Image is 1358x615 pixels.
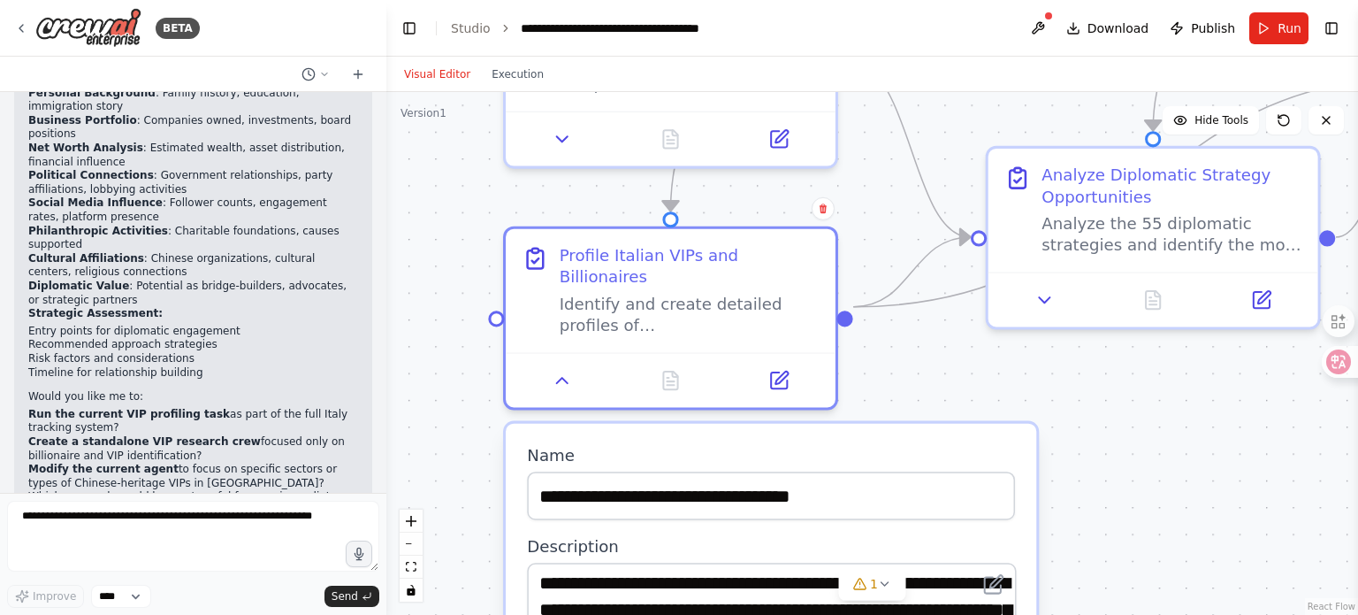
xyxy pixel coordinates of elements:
button: Open in side panel [733,365,825,396]
g: Edge from 40f4b0cb-99a3-4722-98c5-bafcd6ba407b to b560fc18-5834-4255-a6d4-07682ad8ebd9 [853,52,970,250]
strong: Philanthropic Activities [28,225,168,237]
li: focused only on billionaire and VIP identification? [28,435,358,463]
li: : Follower counts, engagement rates, platform presence [28,196,358,224]
button: Open in editor [978,568,1010,600]
button: Execution [481,64,554,85]
button: Switch to previous chat [294,64,337,85]
label: Description [527,536,1015,557]
li: : Companies owned, investments, board positions [28,114,358,142]
p: Which approach would be most useful for your immediate needs? [28,490,358,518]
button: fit view [400,556,423,579]
button: Click to speak your automation idea [346,541,372,567]
strong: Business Portfolio [28,114,137,127]
button: Hide Tools [1163,106,1259,135]
span: Hide Tools [1194,113,1248,127]
span: Download [1087,19,1149,37]
button: toggle interactivity [400,579,423,602]
g: Edge from 64b48f2f-723b-4357-bd31-eee8455e4651 to b560fc18-5834-4255-a6d4-07682ad8ebd9 [853,224,970,320]
strong: Modify the current agent [28,463,179,475]
button: Run [1249,12,1308,44]
button: Start a new chat [344,64,372,85]
span: Publish [1191,19,1235,37]
label: Name [527,445,1015,466]
span: Improve [33,589,76,603]
button: Hide left sidebar [397,16,422,41]
div: React Flow controls [400,510,423,602]
button: Download [1059,12,1156,44]
button: No output available [614,365,727,396]
li: : Charitable foundations, causes supported [28,225,358,252]
button: Open in side panel [1215,284,1307,316]
li: to focus on specific sectors or types of Chinese-heritage VIPs in [GEOGRAPHIC_DATA]? [28,463,358,490]
button: Delete node [812,197,835,220]
strong: Social Media Influence [28,196,163,209]
button: Visual Editor [393,64,481,85]
li: Entry points for diplomatic engagement [28,325,358,339]
strong: Create a standalone VIP research crew [28,435,261,448]
div: BETA [156,18,200,39]
button: zoom out [400,533,423,556]
li: : Government relationships, party affiliations, lobbying activities [28,169,358,196]
button: 1 [838,568,906,601]
li: : Chinese organizations, cultural centers, religious connections [28,252,358,280]
nav: breadcrumb [451,19,720,37]
button: No output available [1096,284,1209,316]
li: Timeline for relationship building [28,366,358,381]
a: Studio [451,21,491,35]
button: Show right sidebar [1319,16,1344,41]
strong: Diplomatic Value [28,280,129,292]
div: Profile Italian VIPs and Billionaires [560,245,820,288]
strong: Cultural Affiliations [28,252,144,265]
li: Recommended approach strategies [28,338,358,352]
div: Identify and create detailed profiles of [DEMOGRAPHIC_DATA]-heritage billionaires, VIPs, and infl... [560,294,820,337]
span: Send [332,589,358,603]
div: Research and compile a comprehensive database of at least 100 contacts in [GEOGRAPHIC_DATA] inclu... [560,52,820,96]
div: Analyze the 55 diplomatic strategies and identify the most promising opportunities for implementa... [1041,213,1301,257]
button: Open in side panel [733,123,825,155]
button: No output available [614,123,727,155]
strong: Net Worth Analysis [28,142,143,154]
strong: Personal Background [28,87,156,99]
button: Publish [1163,12,1242,44]
strong: Run the current VIP profiling task [28,408,230,420]
li: as part of the full Italy tracking system? [28,408,358,435]
button: zoom in [400,510,423,533]
img: Logo [35,8,141,48]
div: Profile Italian VIPs and BillionairesIdentify and create detailed profiles of [DEMOGRAPHIC_DATA]-... [503,227,838,411]
button: Send [324,586,379,607]
li: Risk factors and considerations [28,352,358,366]
a: React Flow attribution [1308,602,1355,611]
span: Run [1278,19,1301,37]
div: Analyze Diplomatic Strategy Opportunities [1041,165,1301,208]
div: Analyze Diplomatic Strategy OpportunitiesAnalyze the 55 diplomatic strategies and identify the mo... [986,146,1321,330]
span: 1 [870,575,878,593]
div: Version 1 [401,106,446,120]
li: : Estimated wealth, asset distribution, financial influence [28,142,358,169]
strong: Strategic Assessment: [28,307,163,319]
li: : Family history, education, immigration story [28,87,358,114]
li: : Potential as bridge-builders, advocates, or strategic partners [28,280,358,307]
p: Would you like me to: [28,390,358,404]
strong: Political Connections [28,169,154,181]
button: Improve [7,585,84,608]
